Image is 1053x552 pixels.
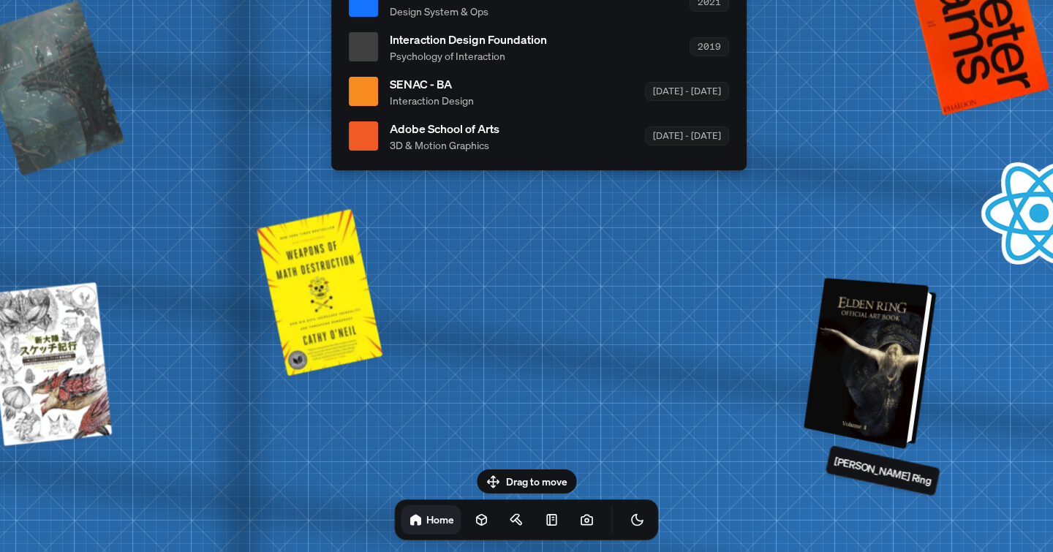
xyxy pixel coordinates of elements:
[833,453,933,488] p: [PERSON_NAME] Ring
[390,3,488,18] span: Design System & Ops
[645,82,729,100] div: [DATE] - [DATE]
[390,48,547,63] span: Psychology of Interaction
[690,37,729,56] div: 2019
[390,30,547,48] span: Interaction Design Foundation
[401,505,461,534] a: Home
[390,137,499,152] span: 3D & Motion Graphics
[623,505,652,534] button: Toggle Theme
[390,119,499,137] span: Adobe School of Arts
[426,513,454,526] h1: Home
[645,126,729,145] div: [DATE] - [DATE]
[390,92,474,107] span: Interaction Design
[390,75,474,92] span: SENAC - BA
